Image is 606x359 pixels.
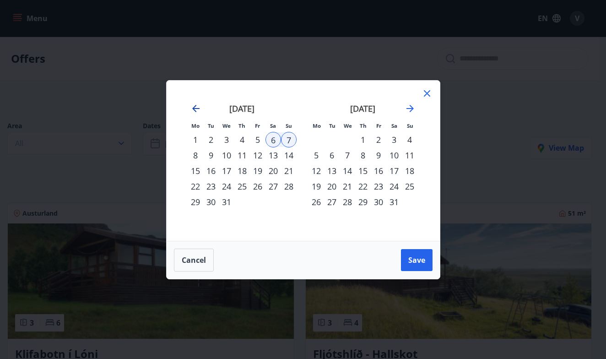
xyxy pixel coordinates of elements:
[407,122,413,129] small: Su
[281,147,297,163] div: 14
[340,179,355,194] div: 21
[188,163,203,179] td: Choose Monday, December 15, 2025 as your check-in date. It’s available.
[408,255,425,265] span: Save
[340,163,355,179] div: 14
[324,147,340,163] div: 6
[203,132,219,147] div: 2
[286,122,292,129] small: Su
[308,163,324,179] td: Choose Monday, January 12, 2026 as your check-in date. It’s available.
[250,163,265,179] td: Choose Friday, December 19, 2025 as your check-in date. It’s available.
[391,122,397,129] small: Sa
[402,132,417,147] div: 4
[340,194,355,210] div: 28
[191,122,200,129] small: Mo
[386,179,402,194] td: Choose Saturday, January 24, 2026 as your check-in date. It’s available.
[234,163,250,179] div: 18
[190,103,201,114] div: Move backward to switch to the previous month.
[324,194,340,210] div: 27
[219,194,234,210] div: 31
[203,147,219,163] td: Choose Tuesday, December 9, 2025 as your check-in date. It’s available.
[350,103,375,114] strong: [DATE]
[402,163,417,179] td: Choose Sunday, January 18, 2026 as your check-in date. It’s available.
[360,122,367,129] small: Th
[234,163,250,179] td: Choose Thursday, December 18, 2025 as your check-in date. It’s available.
[281,179,297,194] div: 28
[188,179,203,194] td: Choose Monday, December 22, 2025 as your check-in date. It’s available.
[324,194,340,210] td: Choose Tuesday, January 27, 2026 as your check-in date. It’s available.
[355,163,371,179] div: 15
[203,179,219,194] div: 23
[234,132,250,147] td: Choose Thursday, December 4, 2025 as your check-in date. It’s available.
[371,179,386,194] td: Choose Friday, January 23, 2026 as your check-in date. It’s available.
[376,122,381,129] small: Fr
[203,147,219,163] div: 9
[355,147,371,163] td: Choose Thursday, January 8, 2026 as your check-in date. It’s available.
[402,147,417,163] td: Choose Sunday, January 11, 2026 as your check-in date. It’s available.
[219,179,234,194] div: 24
[371,163,386,179] div: 16
[219,163,234,179] div: 17
[234,147,250,163] td: Choose Thursday, December 11, 2025 as your check-in date. It’s available.
[386,163,402,179] td: Choose Saturday, January 17, 2026 as your check-in date. It’s available.
[234,179,250,194] div: 25
[401,249,433,271] button: Save
[329,122,335,129] small: Tu
[371,194,386,210] div: 30
[203,179,219,194] td: Choose Tuesday, December 23, 2025 as your check-in date. It’s available.
[386,163,402,179] div: 17
[203,132,219,147] td: Choose Tuesday, December 2, 2025 as your check-in date. It’s available.
[386,132,402,147] td: Choose Saturday, January 3, 2026 as your check-in date. It’s available.
[182,255,206,265] span: Cancel
[219,147,234,163] div: 10
[203,163,219,179] div: 16
[355,163,371,179] td: Choose Thursday, January 15, 2026 as your check-in date. It’s available.
[265,179,281,194] td: Choose Saturday, December 27, 2025 as your check-in date. It’s available.
[308,179,324,194] div: 19
[340,179,355,194] td: Choose Wednesday, January 21, 2026 as your check-in date. It’s available.
[355,147,371,163] div: 8
[265,163,281,179] div: 20
[386,179,402,194] div: 24
[250,163,265,179] div: 19
[371,163,386,179] td: Choose Friday, January 16, 2026 as your check-in date. It’s available.
[405,103,416,114] div: Move forward to switch to the next month.
[324,179,340,194] td: Choose Tuesday, January 20, 2026 as your check-in date. It’s available.
[270,122,276,129] small: Sa
[188,132,203,147] td: Choose Monday, December 1, 2025 as your check-in date. It’s available.
[265,132,281,147] td: Selected as start date. Saturday, December 6, 2025
[402,179,417,194] div: 25
[281,147,297,163] td: Choose Sunday, December 14, 2025 as your check-in date. It’s available.
[219,163,234,179] td: Choose Wednesday, December 17, 2025 as your check-in date. It’s available.
[344,122,352,129] small: We
[219,132,234,147] div: 3
[188,163,203,179] div: 15
[234,147,250,163] div: 11
[250,179,265,194] td: Choose Friday, December 26, 2025 as your check-in date. It’s available.
[386,147,402,163] div: 10
[340,163,355,179] td: Choose Wednesday, January 14, 2026 as your check-in date. It’s available.
[219,147,234,163] td: Choose Wednesday, December 10, 2025 as your check-in date. It’s available.
[188,147,203,163] td: Choose Monday, December 8, 2025 as your check-in date. It’s available.
[219,194,234,210] td: Choose Wednesday, December 31, 2025 as your check-in date. It’s available.
[250,179,265,194] div: 26
[355,194,371,210] td: Choose Thursday, January 29, 2026 as your check-in date. It’s available.
[386,194,402,210] td: Choose Saturday, January 31, 2026 as your check-in date. It’s available.
[238,122,245,129] small: Th
[203,194,219,210] td: Choose Tuesday, December 30, 2025 as your check-in date. It’s available.
[340,147,355,163] div: 7
[355,179,371,194] td: Choose Thursday, January 22, 2026 as your check-in date. It’s available.
[355,179,371,194] div: 22
[188,194,203,210] div: 29
[208,122,214,129] small: Tu
[371,194,386,210] td: Choose Friday, January 30, 2026 as your check-in date. It’s available.
[386,147,402,163] td: Choose Saturday, January 10, 2026 as your check-in date. It’s available.
[324,163,340,179] div: 13
[265,147,281,163] td: Choose Saturday, December 13, 2025 as your check-in date. It’s available.
[355,132,371,147] div: 1
[324,163,340,179] td: Choose Tuesday, January 13, 2026 as your check-in date. It’s available.
[386,132,402,147] div: 3
[324,179,340,194] div: 20
[308,194,324,210] div: 26
[229,103,254,114] strong: [DATE]
[371,132,386,147] div: 2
